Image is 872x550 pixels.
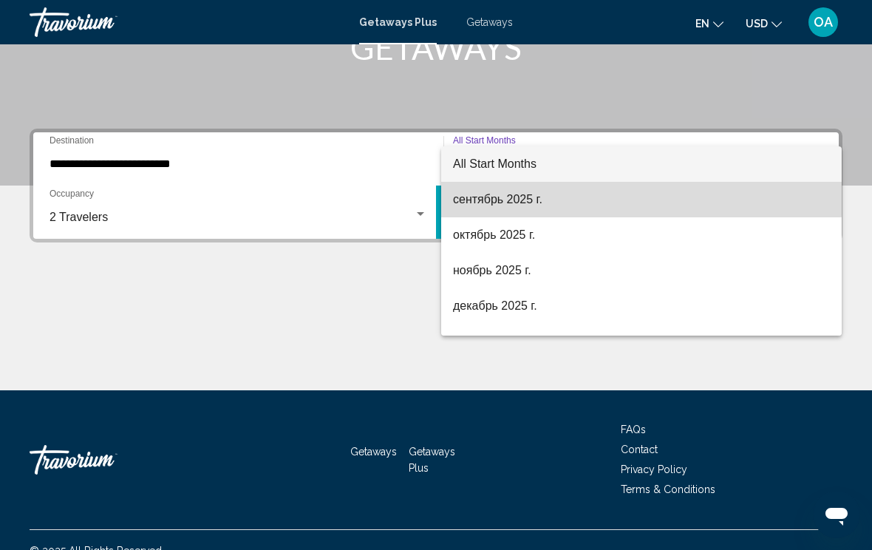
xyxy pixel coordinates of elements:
[453,157,537,170] span: All Start Months
[453,253,830,288] span: ноябрь 2025 г.
[453,182,830,217] span: сентябрь 2025 г.
[453,217,830,253] span: октябрь 2025 г.
[813,491,860,538] iframe: Кнопка запуска окна обмена сообщениями
[453,288,830,324] span: декабрь 2025 г.
[453,324,830,359] span: январь 2026 г.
